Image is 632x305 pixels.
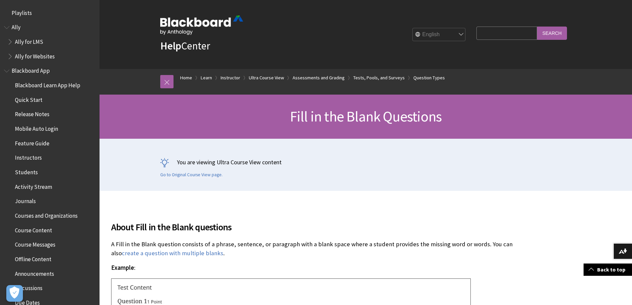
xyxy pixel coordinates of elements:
[15,282,42,291] span: Discussions
[4,22,96,62] nav: Book outline for Anthology Ally Help
[290,107,442,125] span: Fill in the Blank Questions
[111,220,523,234] span: About Fill in the Blank questions
[122,249,223,257] a: create a question with multiple blanks
[15,254,51,263] span: Offline Content
[353,74,405,82] a: Tests, Pools, and Surveys
[201,74,212,82] a: Learn
[15,51,55,60] span: Ally for Websites
[15,80,80,89] span: Blackboard Learn App Help
[584,264,632,276] a: Back to top
[15,152,42,161] span: Instructors
[160,39,181,52] strong: Help
[160,16,243,35] img: Blackboard by Anthology
[180,74,192,82] a: Home
[413,28,466,41] select: Site Language Selector
[15,210,78,219] span: Courses and Organizations
[4,7,96,19] nav: Book outline for Playlists
[12,22,21,31] span: Ally
[15,181,52,190] span: Activity Stream
[293,74,345,82] a: Assessments and Grading
[6,285,23,302] button: Open Preferences
[12,65,50,74] span: Blackboard App
[160,158,572,166] p: You are viewing Ultra Course View content
[249,74,284,82] a: Ultra Course View
[15,225,52,234] span: Course Content
[15,239,55,248] span: Course Messages
[111,264,523,272] p: :
[15,36,43,45] span: Ally for LMS
[15,196,36,205] span: Journals
[12,7,32,16] span: Playlists
[15,109,49,118] span: Release Notes
[15,123,58,132] span: Mobile Auto Login
[160,39,210,52] a: HelpCenter
[15,138,49,147] span: Feature Guide
[413,74,445,82] a: Question Types
[221,74,240,82] a: Instructor
[15,94,42,103] span: Quick Start
[111,240,523,257] p: A Fill in the Blank question consists of a phrase, sentence, or paragraph with a blank space wher...
[160,172,223,178] a: Go to Original Course View page.
[537,27,567,39] input: Search
[15,167,38,176] span: Students
[111,264,134,271] span: Example
[15,268,54,277] span: Announcements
